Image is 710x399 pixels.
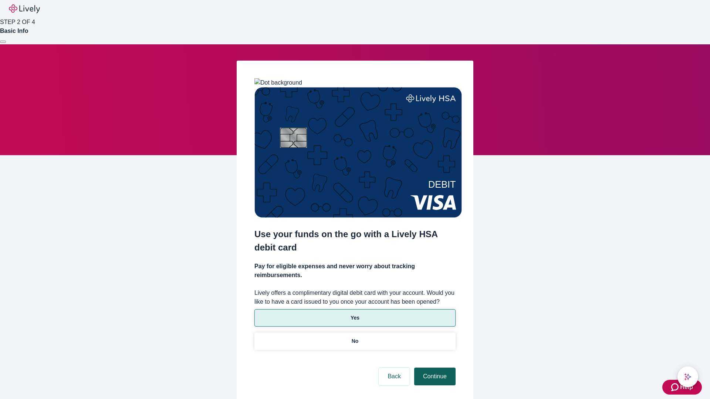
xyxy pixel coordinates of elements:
button: Continue [414,368,456,385]
p: Yes [351,314,359,322]
h2: Use your funds on the go with a Lively HSA debit card [254,228,456,254]
button: Back [379,368,410,385]
button: Yes [254,309,456,327]
img: Debit card [254,87,462,218]
h4: Pay for eligible expenses and never worry about tracking reimbursements. [254,262,456,280]
p: No [352,337,359,345]
button: Zendesk support iconHelp [662,380,702,395]
button: No [254,332,456,350]
svg: Zendesk support icon [671,383,680,392]
span: Help [680,383,693,392]
svg: Lively AI Assistant [684,373,692,381]
img: Dot background [254,78,302,87]
img: Lively [9,4,40,13]
label: Lively offers a complimentary digital debit card with your account. Would you like to have a card... [254,289,456,306]
button: chat [677,366,698,387]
